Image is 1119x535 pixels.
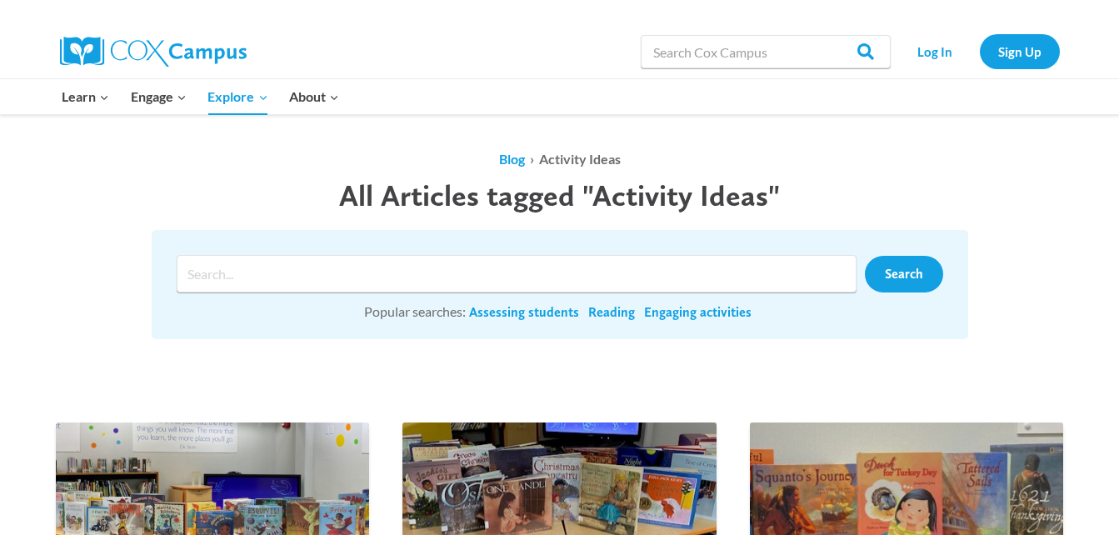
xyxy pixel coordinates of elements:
span: Learn [62,86,109,107]
span: Explore [207,86,267,107]
span: Engage [131,86,187,107]
form: Search form [177,255,865,292]
a: Blog [499,151,525,167]
a: Log In [899,34,972,68]
img: Cox Campus [60,37,247,67]
span: About [289,86,339,107]
span: All Articles tagged "Activity Ideas" [339,177,780,213]
a: Assessing students [469,303,579,322]
input: Search input [177,255,857,292]
nav: Secondary Navigation [899,34,1060,68]
a: Search [865,256,943,292]
a: Sign Up [980,34,1060,68]
span: Search [885,266,923,282]
a: Reading [588,303,635,322]
a: Engaging activities [644,303,752,322]
input: Search Cox Campus [641,35,891,68]
ol: › [152,148,968,170]
nav: Primary Navigation [52,79,350,114]
span: Activity Ideas [539,151,621,167]
span: Popular searches: [364,303,466,319]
